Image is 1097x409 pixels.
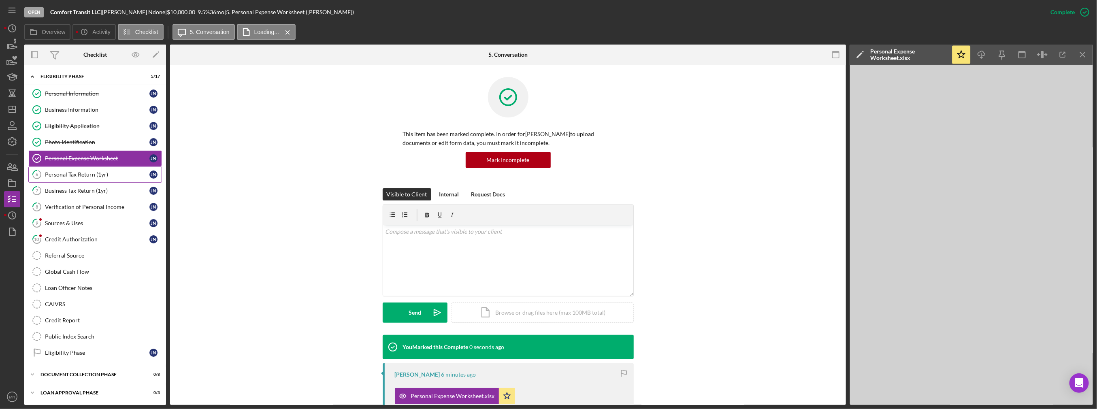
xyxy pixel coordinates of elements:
label: Overview [42,29,65,35]
div: J N [149,154,158,162]
a: Public Index Search [28,328,162,345]
div: Eligibility Phase [45,349,149,356]
div: Personal Expense Worksheet.xlsx [411,393,495,399]
div: Checklist [83,51,107,58]
button: Mark Incomplete [466,152,551,168]
div: 0 / 8 [145,372,160,377]
p: This item has been marked complete. In order for [PERSON_NAME] to upload documents or edit form d... [403,130,613,148]
div: Public Index Search [45,333,162,340]
div: Complete [1050,4,1075,20]
div: Open Intercom Messenger [1069,373,1089,393]
label: Checklist [135,29,158,35]
tspan: 10 [34,236,40,242]
iframe: Document Preview [850,65,1093,405]
button: Personal Expense Worksheet.xlsx [395,388,515,404]
tspan: 6 [36,172,38,177]
div: $10,000.00 [167,9,198,15]
div: Visible to Client [387,188,427,200]
label: Activity [92,29,110,35]
div: Global Cash Flow [45,268,162,275]
button: 5. Conversation [173,24,235,40]
div: 0 / 3 [145,390,160,395]
div: Verification of Personal Income [45,204,149,210]
button: Complete [1042,4,1093,20]
a: Loan Officer Notes [28,280,162,296]
a: 9Sources & UsesJN [28,215,162,231]
div: Sources & Uses [45,220,149,226]
a: 7Business Tax Return (1yr)JN [28,183,162,199]
a: Eligibility ApplicationJN [28,118,162,134]
div: Request Docs [471,188,505,200]
tspan: 7 [36,188,38,193]
label: 5. Conversation [190,29,230,35]
div: Internal [439,188,459,200]
div: Personal Expense Worksheet.xlsx [870,48,947,61]
div: J N [149,170,158,179]
div: CAIVRS [45,301,162,307]
div: You Marked this Complete [403,344,469,350]
a: Referral Source [28,247,162,264]
div: Open [24,7,44,17]
div: Eligibility Application [45,123,149,129]
div: 36 mo [210,9,224,15]
div: | [50,9,102,15]
div: J N [149,235,158,243]
button: Internal [435,188,463,200]
div: Credit Report [45,317,162,324]
div: Mark Incomplete [487,152,530,168]
tspan: 8 [36,204,38,209]
button: Activity [72,24,115,40]
time: 2025-08-14 17:45 [470,344,505,350]
div: Loan Officer Notes [45,285,162,291]
div: J N [149,138,158,146]
a: Eligibility PhaseJN [28,345,162,361]
button: Visible to Client [383,188,431,200]
div: J N [149,203,158,211]
button: MR [4,389,20,405]
div: [PERSON_NAME] [395,371,440,378]
div: [PERSON_NAME] Ndone | [102,9,167,15]
button: Loading... [237,24,296,40]
div: J N [149,122,158,130]
div: Personal Information [45,90,149,97]
text: MR [9,395,15,399]
div: Eligibility Phase [40,74,140,79]
b: Comfort Transit LLC [50,9,100,15]
div: J N [149,89,158,98]
div: Credit Authorization [45,236,149,243]
a: Business InformationJN [28,102,162,118]
div: Send [409,302,421,323]
div: 5 / 17 [145,74,160,79]
div: Loan Approval Phase [40,390,140,395]
a: 8Verification of Personal IncomeJN [28,199,162,215]
a: CAIVRS [28,296,162,312]
div: J N [149,349,158,357]
tspan: 9 [36,220,38,226]
div: J N [149,219,158,227]
div: Referral Source [45,252,162,259]
div: | 5. Personal Expense Worksheet ([PERSON_NAME]) [224,9,354,15]
div: Business Tax Return (1yr) [45,187,149,194]
time: 2025-08-14 17:38 [441,371,476,378]
div: Photo Identification [45,139,149,145]
div: J N [149,187,158,195]
div: Personal Expense Worksheet [45,155,149,162]
div: Business Information [45,107,149,113]
a: Credit Report [28,312,162,328]
a: Personal Expense WorksheetJN [28,150,162,166]
a: Personal InformationJN [28,85,162,102]
label: Loading... [254,29,279,35]
a: Photo IdentificationJN [28,134,162,150]
div: J N [149,106,158,114]
a: 10Credit AuthorizationJN [28,231,162,247]
a: Global Cash Flow [28,264,162,280]
div: 5. Conversation [488,51,528,58]
button: Overview [24,24,70,40]
div: 9.5 % [198,9,210,15]
button: Checklist [118,24,164,40]
div: Personal Tax Return (1yr) [45,171,149,178]
a: 6Personal Tax Return (1yr)JN [28,166,162,183]
button: Send [383,302,447,323]
button: Request Docs [467,188,509,200]
div: Document Collection Phase [40,372,140,377]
